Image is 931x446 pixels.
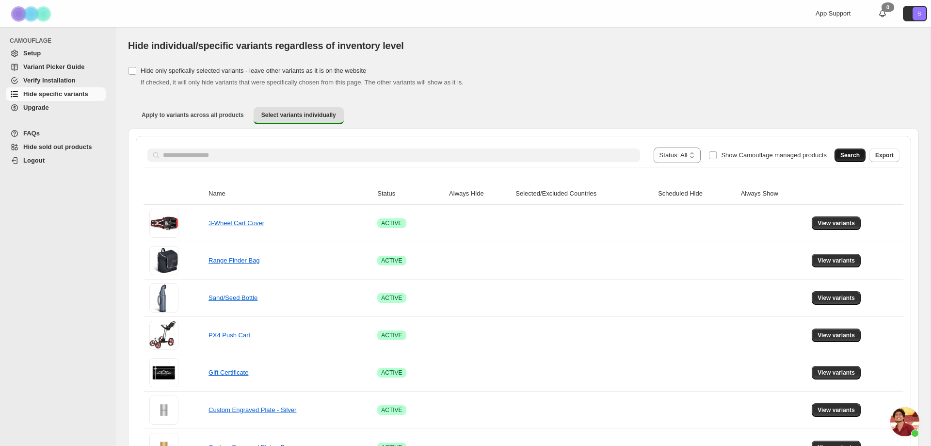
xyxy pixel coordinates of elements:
th: Always Show [738,183,809,205]
span: View variants [818,219,855,227]
span: App Support [816,10,851,17]
span: Avatar with initials S [913,7,926,20]
a: Custom Engraved Plate - Silver [209,406,296,413]
a: Setup [6,47,106,60]
a: Hide sold out products [6,140,106,154]
a: Variant Picker Guide [6,60,106,74]
span: ACTIVE [381,331,402,339]
a: Range Finder Bag [209,257,260,264]
button: View variants [812,254,861,267]
div: 0 [882,2,894,12]
a: 0 [878,9,887,18]
img: Camouflage [8,0,56,27]
span: ACTIVE [381,219,402,227]
button: View variants [812,403,861,417]
th: Scheduled Hide [655,183,738,205]
span: If checked, it will only hide variants that were specifically chosen from this page. The other va... [141,79,464,86]
th: Name [206,183,374,205]
button: Select variants individually [254,107,344,124]
img: Gift Certificate [149,358,178,387]
span: FAQs [23,130,40,137]
text: S [917,11,921,17]
span: Hide specific variants [23,90,88,98]
a: Hide specific variants [6,87,106,101]
a: PX4 Push Cart [209,331,250,339]
span: Export [875,151,894,159]
button: View variants [812,329,861,342]
span: Hide only spefically selected variants - leave other variants as it is on the website [141,67,366,74]
th: Status [374,183,446,205]
button: View variants [812,366,861,380]
span: View variants [818,369,855,377]
span: ACTIVE [381,294,402,302]
span: Show Camouflage managed products [721,151,827,159]
span: Apply to variants across all products [142,111,244,119]
th: Always Hide [446,183,513,205]
span: View variants [818,257,855,264]
span: Select variants individually [261,111,336,119]
span: Logout [23,157,45,164]
span: ACTIVE [381,406,402,414]
img: PX4 Push Cart [149,321,178,349]
button: Apply to variants across all products [134,107,252,123]
button: View variants [812,216,861,230]
span: ACTIVE [381,257,402,264]
a: Logout [6,154,106,167]
span: ACTIVE [381,369,402,377]
span: Search [840,151,860,159]
span: View variants [818,406,855,414]
button: Avatar with initials S [903,6,927,21]
span: CAMOUFLAGE [10,37,110,45]
button: Export [869,149,899,162]
span: Variant Picker Guide [23,63,84,70]
span: Setup [23,50,41,57]
div: Open chat [890,407,919,436]
button: Search [835,149,866,162]
a: 3-Wheel Cart Cover [209,219,264,227]
span: Hide individual/specific variants regardless of inventory level [128,40,404,51]
a: Upgrade [6,101,106,115]
th: Selected/Excluded Countries [513,183,655,205]
span: View variants [818,331,855,339]
a: Verify Installation [6,74,106,87]
button: View variants [812,291,861,305]
span: Verify Installation [23,77,76,84]
a: Gift Certificate [209,369,248,376]
span: Upgrade [23,104,49,111]
a: FAQs [6,127,106,140]
span: View variants [818,294,855,302]
a: Sand/Seed Bottle [209,294,257,301]
img: Custom Engraved Plate - Silver [149,396,178,425]
span: Hide sold out products [23,143,92,150]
